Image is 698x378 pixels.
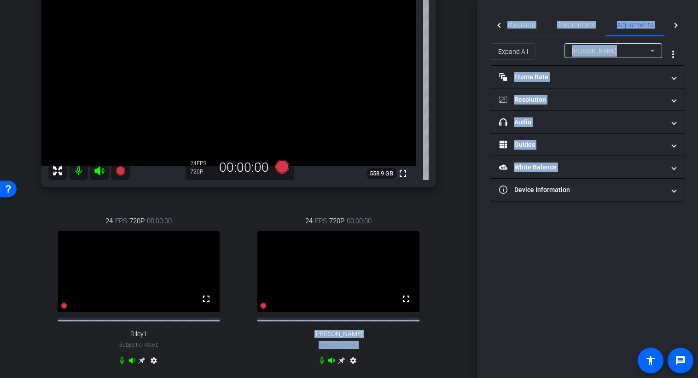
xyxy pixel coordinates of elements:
[115,216,127,226] span: FPS
[498,43,528,60] span: Expand All
[213,160,275,175] div: 00:00:00
[491,43,535,60] button: Expand All
[147,216,172,226] span: 00:00:00
[491,88,684,110] mat-expansion-panel-header: Resolution
[499,95,665,105] mat-panel-title: Resolution
[348,357,359,368] mat-icon: settings
[572,48,617,54] span: [PERSON_NAME]
[148,357,159,368] mat-icon: settings
[499,185,665,195] mat-panel-title: Device Information
[315,216,327,226] span: FPS
[197,160,206,167] span: FPS
[319,341,358,349] span: Subject
[119,341,158,349] span: Subject
[397,168,408,179] mat-icon: fullscreen
[645,355,656,366] mat-icon: accessibility
[401,293,412,304] mat-icon: fullscreen
[347,216,372,226] span: 00:00:00
[491,156,684,178] mat-expansion-panel-header: White Balance
[491,134,684,156] mat-expansion-panel-header: Guides
[314,330,362,338] span: [PERSON_NAME]
[305,216,313,226] span: 24
[557,22,595,28] span: Teleprompter
[675,355,686,366] mat-icon: message
[499,117,665,127] mat-panel-title: Audio
[338,343,358,348] span: Chrome
[138,342,139,348] span: -
[366,168,396,179] span: 558.9 GB
[129,216,145,226] span: 720P
[499,163,665,172] mat-panel-title: White Balance
[499,140,665,150] mat-panel-title: Guides
[201,293,212,304] mat-icon: fullscreen
[337,342,338,348] span: -
[491,111,684,133] mat-expansion-panel-header: Audio
[139,343,158,348] span: Chrome
[617,22,653,28] span: Adjustments
[190,168,213,175] div: 720P
[500,22,535,28] span: Participants
[491,66,684,88] mat-expansion-panel-header: Frame Rate
[329,216,344,226] span: 720P
[668,49,679,60] mat-icon: more_vert
[499,72,665,82] mat-panel-title: Frame Rate
[130,330,147,338] span: Riley1
[105,216,113,226] span: 24
[662,43,684,65] button: More Options for Adjustments Panel
[491,179,684,201] mat-expansion-panel-header: Device Information
[190,160,213,167] div: 24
